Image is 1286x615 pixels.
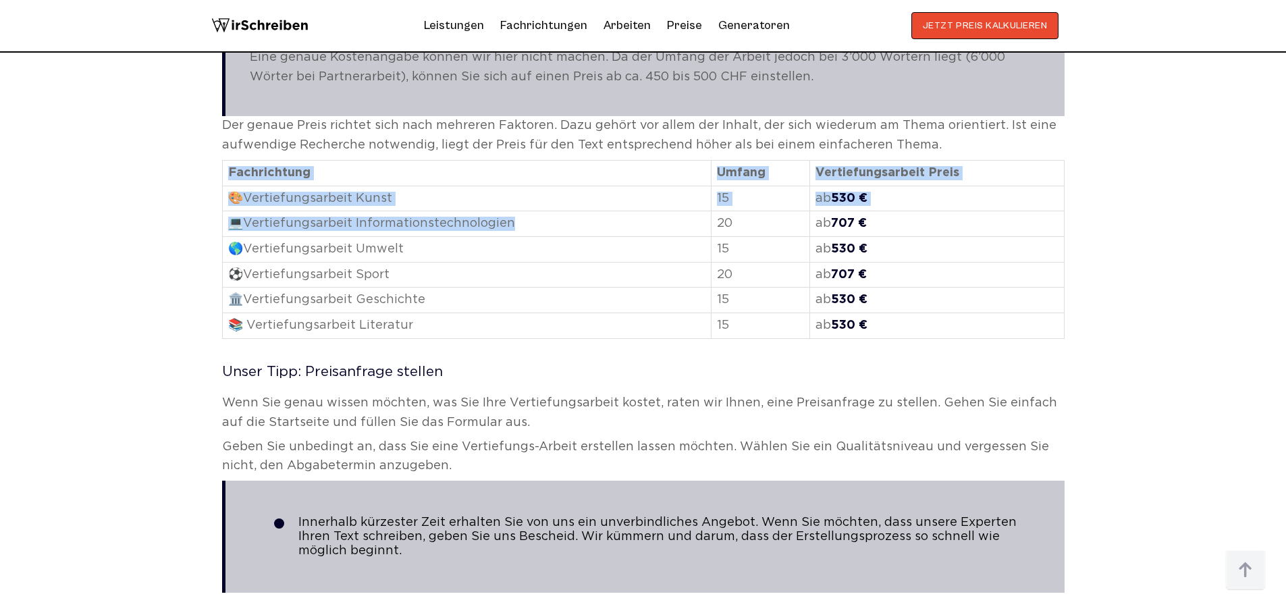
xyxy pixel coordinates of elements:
img: button top [1225,550,1266,591]
p: Eine genaue Kostenangabe können wir hier nicht machen. Da der Umfang der Arbeit jedoch bei 3’000 ... [250,48,1040,87]
strong: 530 € [831,193,867,204]
th: Fachrichtung [222,161,711,186]
li: Innerhalb kürzester Zeit erhalten Sie von uns ein unverbindliches Angebot. Wenn Sie möchten, dass... [274,516,1040,558]
td: ab [809,288,1064,313]
td: 🌎Vertiefungsarbeit Umwelt [222,237,711,263]
strong: 530 € [831,320,867,331]
p: Der genaue Preis richtet sich nach mehreren Faktoren. Dazu gehört vor allem der Inhalt, der sich ... [222,116,1065,155]
strong: 530 € [831,294,867,305]
td: 15 [711,288,809,313]
button: JETZT PREIS KALKULIEREN [911,12,1059,39]
img: logo wirschreiben [211,12,309,39]
th: Umfang [711,161,809,186]
td: 🏛️Vertiefungsarbeit Geschichte [222,288,711,313]
td: 15 [711,186,809,211]
td: ab [809,262,1064,288]
td: 💻Vertiefungsarbeit Informationstechnologien [222,211,711,237]
td: ⚽️Vertiefungsarbeit Sport [222,262,711,288]
td: ab [809,186,1064,211]
td: 📚 Vertiefungsarbeit Literatur [222,313,711,339]
td: 15 [711,237,809,263]
a: Fachrichtungen [500,15,587,36]
p: Geben Sie unbedingt an, dass Sie eine Vertiefungs-Arbeit erstellen lassen möchten. Wählen Sie ein... [222,437,1065,477]
a: Preise [667,18,702,32]
strong: 707 € [831,269,867,280]
td: ab [809,211,1064,237]
a: Leistungen [424,15,484,36]
strong: 707 € [831,218,867,229]
a: Arbeiten [604,15,651,36]
a: Generatoren [718,15,790,36]
td: 🎨Vertiefungsarbeit Kunst [222,186,711,211]
h3: Unser Tipp: Preisanfrage stellen [222,365,1065,379]
p: Wenn Sie genau wissen möchten, was Sie Ihre Vertiefungsarbeit kostet, raten wir Ihnen, eine Preis... [222,394,1065,433]
td: ab [809,237,1064,263]
strong: 530 € [831,244,867,255]
td: ab [809,313,1064,339]
td: 15 [711,313,809,339]
td: 20 [711,262,809,288]
th: Vertiefungsarbeit Preis [809,161,1064,186]
td: 20 [711,211,809,237]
